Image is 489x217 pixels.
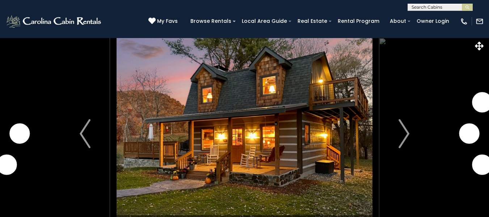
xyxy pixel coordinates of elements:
[148,17,180,25] a: My Favs
[399,119,409,148] img: arrow
[157,17,178,25] span: My Favs
[476,17,484,25] img: mail-regular-white.png
[5,14,103,29] img: White-1-2.png
[386,16,410,27] a: About
[460,17,468,25] img: phone-regular-white.png
[238,16,291,27] a: Local Area Guide
[294,16,331,27] a: Real Estate
[187,16,235,27] a: Browse Rentals
[80,119,90,148] img: arrow
[413,16,453,27] a: Owner Login
[334,16,383,27] a: Rental Program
